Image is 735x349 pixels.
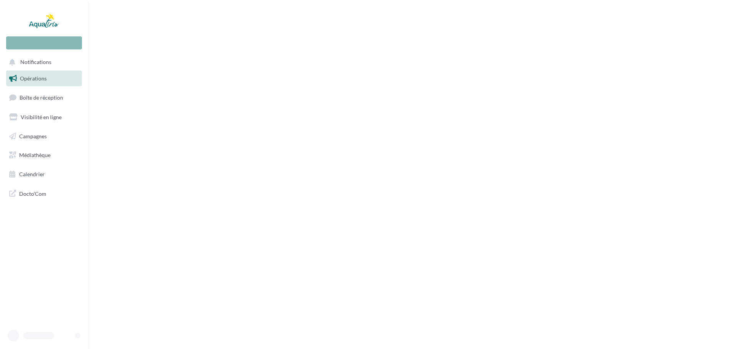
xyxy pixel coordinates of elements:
[5,70,83,87] a: Opérations
[19,171,45,177] span: Calendrier
[5,128,83,144] a: Campagnes
[5,89,83,106] a: Boîte de réception
[5,185,83,202] a: Docto'Com
[19,152,51,158] span: Médiathèque
[5,109,83,125] a: Visibilité en ligne
[20,94,63,101] span: Boîte de réception
[5,147,83,163] a: Médiathèque
[21,114,62,120] span: Visibilité en ligne
[6,36,82,49] div: Nouvelle campagne
[5,166,83,182] a: Calendrier
[19,188,46,198] span: Docto'Com
[20,59,51,66] span: Notifications
[20,75,47,82] span: Opérations
[19,133,47,139] span: Campagnes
